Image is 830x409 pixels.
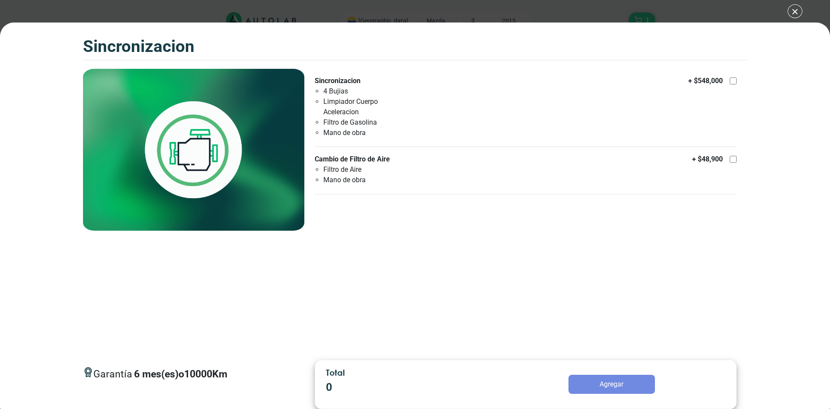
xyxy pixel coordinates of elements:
[323,128,414,138] li: Mano de obra
[323,117,414,128] li: Filtro de Gasolina
[323,97,414,117] li: Limpiador Cuerpo Aceleracion
[83,36,195,56] h3: SINCRONIZACION
[315,154,414,164] p: Cambio de Filtro de Aire
[134,367,227,382] p: 6 mes(es) o 10000 Km
[568,375,655,394] button: Agregar
[93,367,227,389] span: Garantía
[323,175,414,185] li: Mano de obra
[315,76,414,86] p: Sincronizacion
[326,379,485,395] p: 0
[323,86,414,97] li: 4 Bujias
[323,164,414,175] li: Filtro de Aire
[326,367,345,377] span: Total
